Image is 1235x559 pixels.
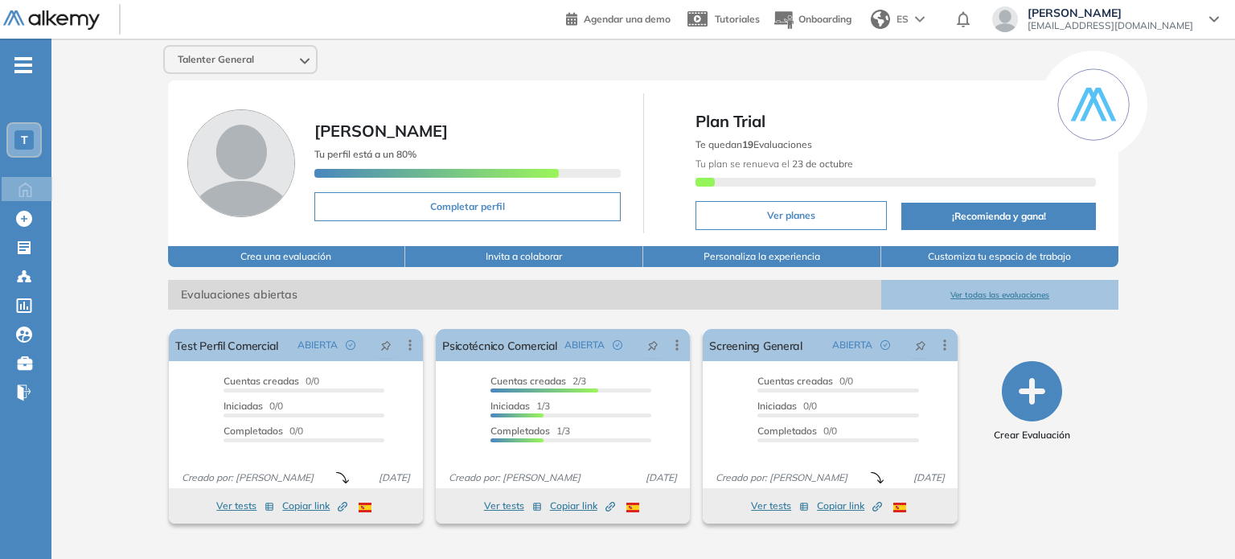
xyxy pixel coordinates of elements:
span: Cuentas creadas [490,375,566,387]
span: ES [897,12,909,27]
button: Copiar link [550,496,615,516]
span: Cuentas creadas [224,375,299,387]
b: 23 de octubre [790,158,853,170]
span: Tu perfil está a un 80% [314,148,416,160]
span: Creado por: [PERSON_NAME] [709,471,854,485]
button: Invita a colaborar [405,246,643,267]
span: Tutoriales [715,13,760,25]
span: Copiar link [282,499,347,513]
img: Foto de perfil [187,109,295,217]
div: Widget de chat [1155,482,1235,559]
span: Te quedan Evaluaciones [695,138,812,150]
img: world [871,10,890,29]
img: ESP [359,503,371,512]
span: Agendar una demo [584,13,671,25]
span: check-circle [346,340,355,350]
button: pushpin [368,332,404,358]
span: [DATE] [372,471,416,485]
span: Iniciadas [224,400,263,412]
span: 0/0 [757,400,817,412]
img: ESP [626,503,639,512]
button: Completar perfil [314,192,621,221]
span: [DATE] [907,471,951,485]
span: pushpin [915,339,926,351]
img: Logo [3,10,100,31]
span: 0/0 [757,425,837,437]
button: Crear Evaluación [994,361,1070,442]
span: 0/0 [757,375,853,387]
span: 2/3 [490,375,586,387]
i: - [14,64,32,67]
span: Creado por: [PERSON_NAME] [442,471,587,485]
button: Customiza tu espacio de trabajo [881,246,1119,267]
span: ABIERTA [297,338,338,352]
button: Onboarding [773,2,851,37]
button: Ver planes [695,201,888,230]
span: ABIERTA [832,338,872,352]
span: [DATE] [639,471,683,485]
span: Completados [224,425,283,437]
span: Completados [757,425,817,437]
span: [EMAIL_ADDRESS][DOMAIN_NAME] [1028,19,1193,32]
span: ABIERTA [564,338,605,352]
span: Plan Trial [695,109,1097,134]
span: 1/3 [490,400,550,412]
span: Onboarding [798,13,851,25]
span: [PERSON_NAME] [1028,6,1193,19]
span: pushpin [380,339,392,351]
b: 19 [742,138,753,150]
span: Completados [490,425,550,437]
span: 0/0 [224,375,319,387]
button: Ver tests [216,496,274,516]
a: Test Perfil Comercial [175,329,278,361]
button: ¡Recomienda y gana! [901,203,1096,230]
span: Copiar link [817,499,882,513]
span: Creado por: [PERSON_NAME] [175,471,320,485]
span: Evaluaciones abiertas [168,280,881,310]
button: Ver tests [751,496,809,516]
button: Ver tests [484,496,542,516]
span: Crear Evaluación [994,428,1070,442]
button: pushpin [635,332,671,358]
img: arrow [915,16,925,23]
span: 0/0 [224,400,283,412]
a: Psicotécnico Comercial [442,329,557,361]
span: pushpin [647,339,659,351]
button: Ver todas las evaluaciones [881,280,1119,310]
img: ESP [893,503,906,512]
span: Cuentas creadas [757,375,833,387]
a: Agendar una demo [566,8,671,27]
span: Iniciadas [490,400,530,412]
span: Talenter General [178,53,254,66]
button: Personaliza la experiencia [643,246,881,267]
span: check-circle [613,340,622,350]
a: Screening General [709,329,802,361]
button: pushpin [903,332,938,358]
span: 0/0 [224,425,303,437]
button: Copiar link [817,496,882,516]
span: Tu plan se renueva el [695,158,853,170]
span: [PERSON_NAME] [314,121,448,141]
span: check-circle [880,340,890,350]
button: Crea una evaluación [168,246,406,267]
button: Copiar link [282,496,347,516]
span: Copiar link [550,499,615,513]
iframe: Chat Widget [1155,482,1235,559]
span: T [21,134,28,146]
span: 1/3 [490,425,570,437]
span: Iniciadas [757,400,797,412]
